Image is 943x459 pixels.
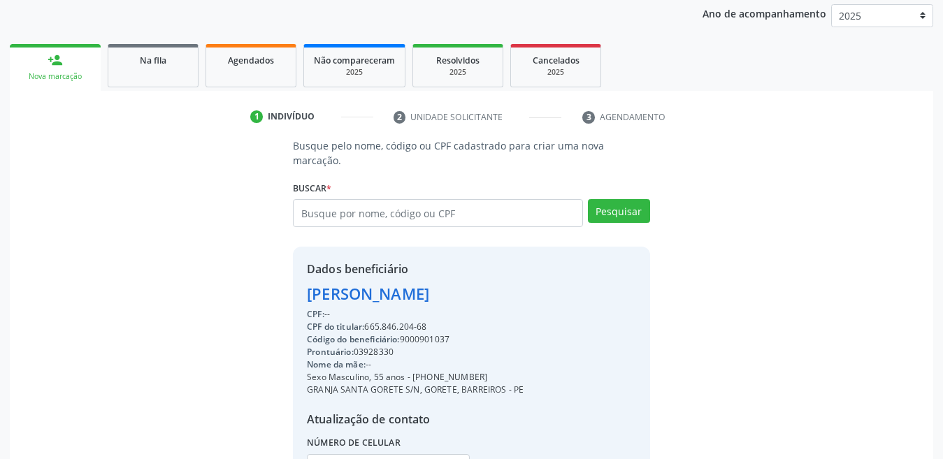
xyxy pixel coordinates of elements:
span: Resolvidos [436,54,480,66]
div: 665.846.204-68 [307,321,524,333]
div: Nova marcação [20,71,91,82]
button: Pesquisar [588,199,650,223]
span: Prontuário: [307,346,354,358]
div: Indivíduo [268,110,315,123]
label: Buscar [293,177,331,199]
span: Agendados [228,54,274,66]
span: Na fila [140,54,166,66]
div: -- [307,358,524,371]
div: 2025 [521,67,591,78]
div: 2025 [314,67,395,78]
div: GRANJA SANTA GORETE S/N, GORETE, BARREIROS - PE [307,384,524,396]
div: [PERSON_NAME] [307,282,524,305]
div: 2025 [423,67,493,78]
div: 03928330 [307,346,524,358]
span: Nome da mãe: [307,358,366,370]
span: CPF: [307,308,324,320]
div: person_add [48,52,63,68]
div: Sexo Masculino, 55 anos - [PHONE_NUMBER] [307,371,524,384]
div: 9000901037 [307,333,524,346]
div: Dados beneficiário [307,261,524,277]
label: Número de celular [307,432,401,454]
div: -- [307,308,524,321]
div: Atualização de contato [307,411,524,428]
span: Código do beneficiário: [307,333,399,345]
p: Ano de acompanhamento [703,4,826,22]
input: Busque por nome, código ou CPF [293,199,583,227]
div: 1 [250,110,263,123]
span: Não compareceram [314,54,395,66]
span: CPF do titular: [307,321,364,333]
span: Cancelados [533,54,580,66]
p: Busque pelo nome, código ou CPF cadastrado para criar uma nova marcação. [293,138,650,168]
